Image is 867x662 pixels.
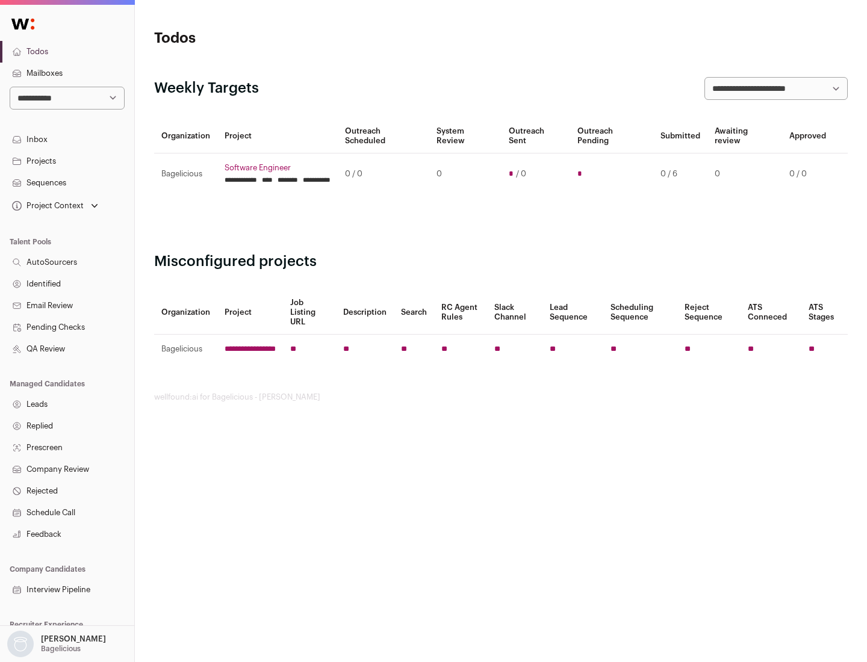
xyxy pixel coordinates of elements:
[542,291,603,335] th: Lead Sequence
[41,634,106,644] p: [PERSON_NAME]
[782,153,833,195] td: 0 / 0
[707,119,782,153] th: Awaiting review
[154,153,217,195] td: Bagelicious
[154,119,217,153] th: Organization
[154,252,848,271] h2: Misconfigured projects
[570,119,653,153] th: Outreach Pending
[336,291,394,335] th: Description
[429,153,501,195] td: 0
[41,644,81,654] p: Bagelicious
[5,12,41,36] img: Wellfound
[782,119,833,153] th: Approved
[653,153,707,195] td: 0 / 6
[10,197,101,214] button: Open dropdown
[154,335,217,364] td: Bagelicious
[394,291,434,335] th: Search
[741,291,801,335] th: ATS Conneced
[653,119,707,153] th: Submitted
[338,153,429,195] td: 0 / 0
[217,119,338,153] th: Project
[516,169,526,179] span: / 0
[7,631,34,657] img: nopic.png
[603,291,677,335] th: Scheduling Sequence
[154,29,385,48] h1: Todos
[429,119,501,153] th: System Review
[338,119,429,153] th: Outreach Scheduled
[154,291,217,335] th: Organization
[707,153,782,195] td: 0
[225,163,331,173] a: Software Engineer
[434,291,486,335] th: RC Agent Rules
[801,291,848,335] th: ATS Stages
[677,291,741,335] th: Reject Sequence
[154,392,848,402] footer: wellfound:ai for Bagelicious - [PERSON_NAME]
[217,291,283,335] th: Project
[5,631,108,657] button: Open dropdown
[283,291,336,335] th: Job Listing URL
[502,119,571,153] th: Outreach Sent
[10,201,84,211] div: Project Context
[487,291,542,335] th: Slack Channel
[154,79,259,98] h2: Weekly Targets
